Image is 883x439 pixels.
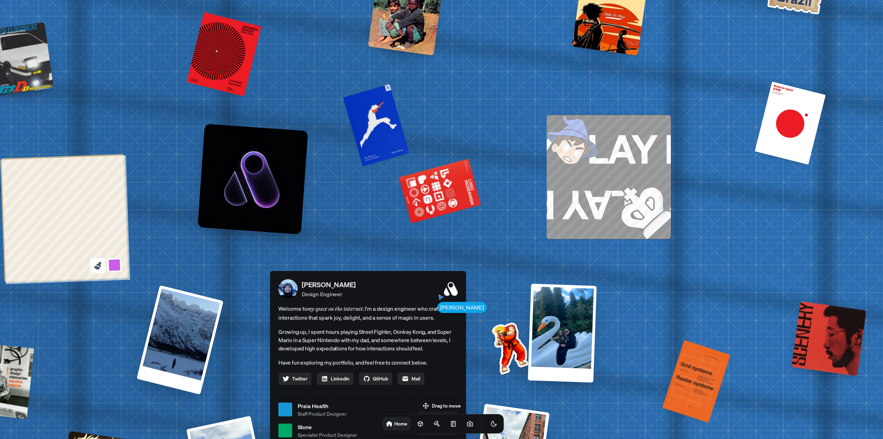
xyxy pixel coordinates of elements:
a: Twitter [278,372,311,385]
a: GitHub [359,372,392,385]
span: Praia Health [298,402,346,410]
img: Profile example [474,312,544,382]
p: Growing up, I spent hours playing Street Fighter, Donkey Kong, and Super Mario in a Super Nintend... [278,327,458,352]
span: Staff Product Designer [298,410,346,417]
p: [PERSON_NAME] [302,279,356,290]
p: Have fun exploring my portfolio, and feel free to connect below. [278,358,458,367]
span: GitHub [373,375,388,382]
a: Home [383,417,411,431]
span: Specialist Product Designer [298,431,357,438]
span: Linkedin [331,375,349,382]
a: Mail [398,372,424,385]
h1: Home [394,420,407,427]
img: Horse [547,115,671,239]
a: PLAY PLAY PLAY PLAY PLAY PLAY PLAY PLAYPLAY PLAY PLAY PLAY PLAY PLAY PLAY PLAY [547,115,671,239]
em: my space on the internet. [307,305,365,312]
p: Design Engineer [302,290,356,298]
span: Twitter [292,375,307,382]
button: Toggle Theme [487,417,501,431]
img: Profile Picture [278,279,298,298]
span: Stone [298,423,357,431]
img: Logo variation 4 [198,124,308,234]
span: Mail [411,375,420,382]
span: Welcome to I'm a design engineer who crafts interactions that spark joy, delight, and a sense of ... [278,304,458,322]
a: Linkedin [317,372,354,385]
